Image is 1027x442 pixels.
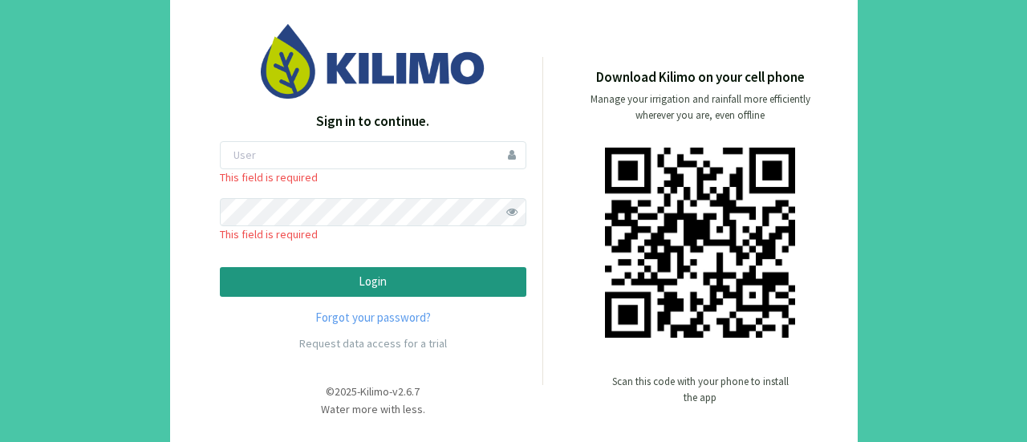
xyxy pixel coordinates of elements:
[261,24,485,99] img: Image
[233,273,513,291] p: Login
[220,309,526,327] a: Forgot your password?
[220,112,526,132] p: Sign in to continue.
[335,384,357,399] span: 2025
[220,227,318,241] span: This field is required
[299,336,447,351] a: Request data access for a trial
[220,267,526,297] button: Login
[326,384,335,399] span: ©
[389,384,392,399] span: -
[357,384,360,399] span: -
[321,402,425,416] span: Water more with less.
[392,384,420,399] span: v2.6.7
[577,91,824,124] p: Manage your irrigation and rainfall more efficiently wherever you are, even offline
[612,374,789,406] p: Scan this code with your phone to install the app
[360,384,389,399] span: Kilimo
[220,141,526,169] input: User
[605,148,795,338] img: qr code
[220,170,318,185] span: This field is required
[596,67,805,88] p: Download Kilimo on your cell phone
